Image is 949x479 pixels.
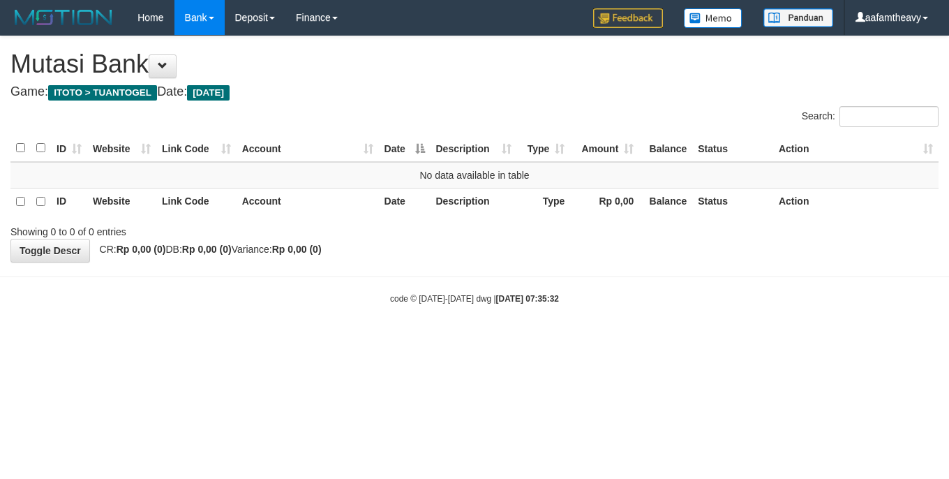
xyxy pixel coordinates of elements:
[156,188,237,215] th: Link Code
[10,219,385,239] div: Showing 0 to 0 of 0 entries
[763,8,833,27] img: panduan.png
[272,244,322,255] strong: Rp 0,00 (0)
[51,188,87,215] th: ID
[570,135,639,162] th: Amount: activate to sort column ascending
[684,8,742,28] img: Button%20Memo.svg
[237,135,379,162] th: Account: activate to sort column ascending
[496,294,559,304] strong: [DATE] 07:35:32
[802,106,939,127] label: Search:
[773,188,939,215] th: Action
[570,188,639,215] th: Rp 0,00
[237,188,379,215] th: Account
[48,85,157,101] span: ITOTO > TUANTOGEL
[182,244,232,255] strong: Rp 0,00 (0)
[51,135,87,162] th: ID: activate to sort column ascending
[10,7,117,28] img: MOTION_logo.png
[431,135,518,162] th: Description: activate to sort column ascending
[390,294,559,304] small: code © [DATE]-[DATE] dwg |
[117,244,166,255] strong: Rp 0,00 (0)
[93,244,322,255] span: CR: DB: Variance:
[87,188,156,215] th: Website
[593,8,663,28] img: Feedback.jpg
[839,106,939,127] input: Search:
[639,135,692,162] th: Balance
[379,188,431,215] th: Date
[639,188,692,215] th: Balance
[517,188,570,215] th: Type
[187,85,230,101] span: [DATE]
[10,85,939,99] h4: Game: Date:
[773,135,939,162] th: Action: activate to sort column ascending
[692,188,773,215] th: Status
[431,188,518,215] th: Description
[156,135,237,162] th: Link Code: activate to sort column ascending
[10,50,939,78] h1: Mutasi Bank
[10,162,939,189] td: No data available in table
[517,135,570,162] th: Type: activate to sort column ascending
[10,239,90,263] a: Toggle Descr
[87,135,156,162] th: Website: activate to sort column ascending
[379,135,431,162] th: Date: activate to sort column descending
[692,135,773,162] th: Status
